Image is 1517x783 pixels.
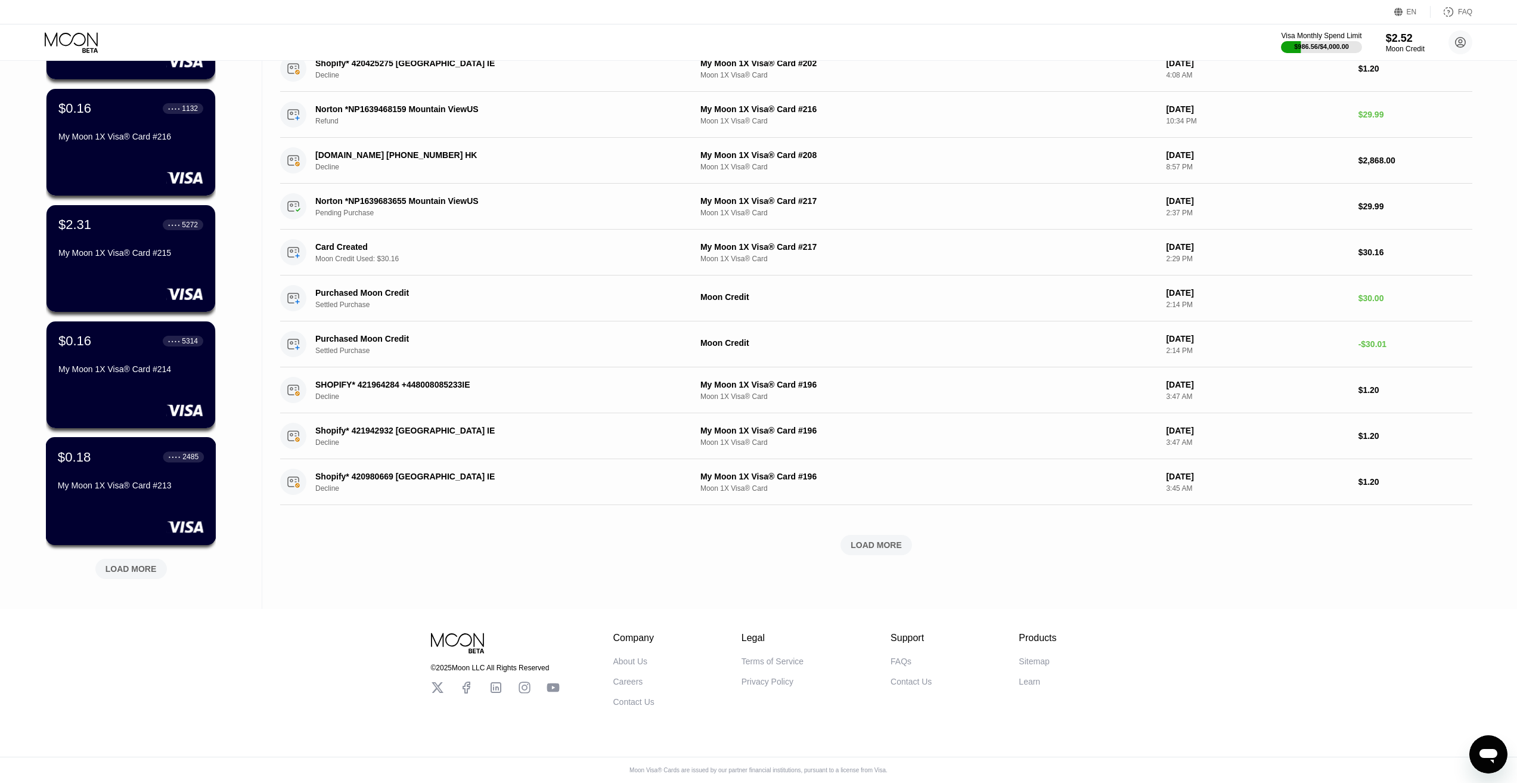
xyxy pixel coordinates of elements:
[315,288,659,298] div: Purchased Moon Credit
[280,535,1472,555] div: LOAD MORE
[891,677,932,686] div: Contact Us
[613,677,643,686] div: Careers
[280,276,1472,321] div: Purchased Moon CreditSettled PurchaseMoon Credit[DATE]2:14 PM$30.00
[315,58,659,68] div: Shopify* 420425275 [GEOGRAPHIC_DATA] IE
[58,101,91,116] div: $0.16
[1019,633,1056,643] div: Products
[168,223,180,227] div: ● ● ● ●
[742,677,793,686] div: Privacy Policy
[700,392,1156,401] div: Moon 1X Visa® Card
[613,697,654,707] div: Contact Us
[1019,657,1049,666] div: Sitemap
[1019,677,1040,686] div: Learn
[280,459,1472,505] div: Shopify* 420980669 [GEOGRAPHIC_DATA] IEDeclineMy Moon 1X Visa® Card #196Moon 1X Visa® Card[DATE]3...
[315,301,685,309] div: Settled Purchase
[1394,6,1431,18] div: EN
[315,209,685,217] div: Pending Purchase
[315,71,685,79] div: Decline
[1166,58,1348,68] div: [DATE]
[182,337,198,345] div: 5314
[700,104,1156,114] div: My Moon 1X Visa® Card #216
[280,367,1472,413] div: SHOPIFY* 421964284 +448008085233IEDeclineMy Moon 1X Visa® Card #196Moon 1X Visa® Card[DATE]3:47 A...
[742,657,804,666] div: Terms of Service
[851,540,902,550] div: LOAD MORE
[46,205,215,312] div: $2.31● ● ● ●5272My Moon 1X Visa® Card #215
[58,248,203,258] div: My Moon 1X Visa® Card #215
[700,71,1156,79] div: Moon 1X Visa® Card
[891,657,911,666] div: FAQs
[700,242,1156,252] div: My Moon 1X Visa® Card #217
[1166,438,1348,447] div: 3:47 AM
[1166,472,1348,481] div: [DATE]
[1166,196,1348,206] div: [DATE]
[46,438,215,544] div: $0.18● ● ● ●2485My Moon 1X Visa® Card #213
[1166,426,1348,435] div: [DATE]
[1166,242,1348,252] div: [DATE]
[1166,334,1348,343] div: [DATE]
[315,380,659,389] div: SHOPIFY* 421964284 +448008085233IE
[1166,150,1348,160] div: [DATE]
[700,380,1156,389] div: My Moon 1X Visa® Card #196
[86,554,176,579] div: LOAD MORE
[700,338,1156,348] div: Moon Credit
[182,453,198,461] div: 2485
[315,242,659,252] div: Card Created
[1407,8,1417,16] div: EN
[58,449,91,465] div: $0.18
[742,633,804,643] div: Legal
[182,221,198,229] div: 5272
[1358,477,1472,487] div: $1.20
[1358,339,1472,349] div: -$30.01
[620,767,897,773] div: Moon Visa® Cards are issued by our partner financial institutions, pursuant to a license from Visa.
[700,472,1156,481] div: My Moon 1X Visa® Card #196
[315,104,659,114] div: Norton *NP1639468159 Mountain ViewUS
[1358,156,1472,165] div: $2,868.00
[1166,484,1348,493] div: 3:45 AM
[1166,117,1348,125] div: 10:34 PM
[1166,380,1348,389] div: [DATE]
[613,657,648,666] div: About Us
[315,334,659,343] div: Purchased Moon Credit
[700,255,1156,263] div: Moon 1X Visa® Card
[315,392,685,401] div: Decline
[1458,8,1472,16] div: FAQ
[1358,110,1472,119] div: $29.99
[168,107,180,110] div: ● ● ● ●
[58,364,203,374] div: My Moon 1X Visa® Card #214
[1294,43,1349,50] div: $986.56 / $4,000.00
[1386,32,1425,53] div: $2.52Moon Credit
[280,230,1472,276] div: Card CreatedMoon Credit Used: $30.16My Moon 1X Visa® Card #217Moon 1X Visa® Card[DATE]2:29 PM$30.16
[700,58,1156,68] div: My Moon 1X Visa® Card #202
[182,104,198,113] div: 1132
[700,150,1156,160] div: My Moon 1X Visa® Card #208
[1386,32,1425,45] div: $2.52
[1358,431,1472,441] div: $1.20
[1166,104,1348,114] div: [DATE]
[1358,385,1472,395] div: $1.20
[315,472,659,481] div: Shopify* 420980669 [GEOGRAPHIC_DATA] IE
[315,438,685,447] div: Decline
[315,117,685,125] div: Refund
[700,196,1156,206] div: My Moon 1X Visa® Card #217
[700,426,1156,435] div: My Moon 1X Visa® Card #196
[431,664,560,672] div: © 2025 Moon LLC All Rights Reserved
[891,633,932,643] div: Support
[1469,735,1507,773] iframe: Mesajlaşma penceresini başlatma düğmesi, görüşme devam ediyor
[700,292,1156,302] div: Moon Credit
[315,346,685,355] div: Settled Purchase
[1166,255,1348,263] div: 2:29 PM
[1358,202,1472,211] div: $29.99
[700,209,1156,217] div: Moon 1X Visa® Card
[58,333,91,349] div: $0.16
[1166,346,1348,355] div: 2:14 PM
[1166,392,1348,401] div: 3:47 AM
[1358,247,1472,257] div: $30.16
[58,132,203,141] div: My Moon 1X Visa® Card #216
[315,255,685,263] div: Moon Credit Used: $30.16
[1166,163,1348,171] div: 8:57 PM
